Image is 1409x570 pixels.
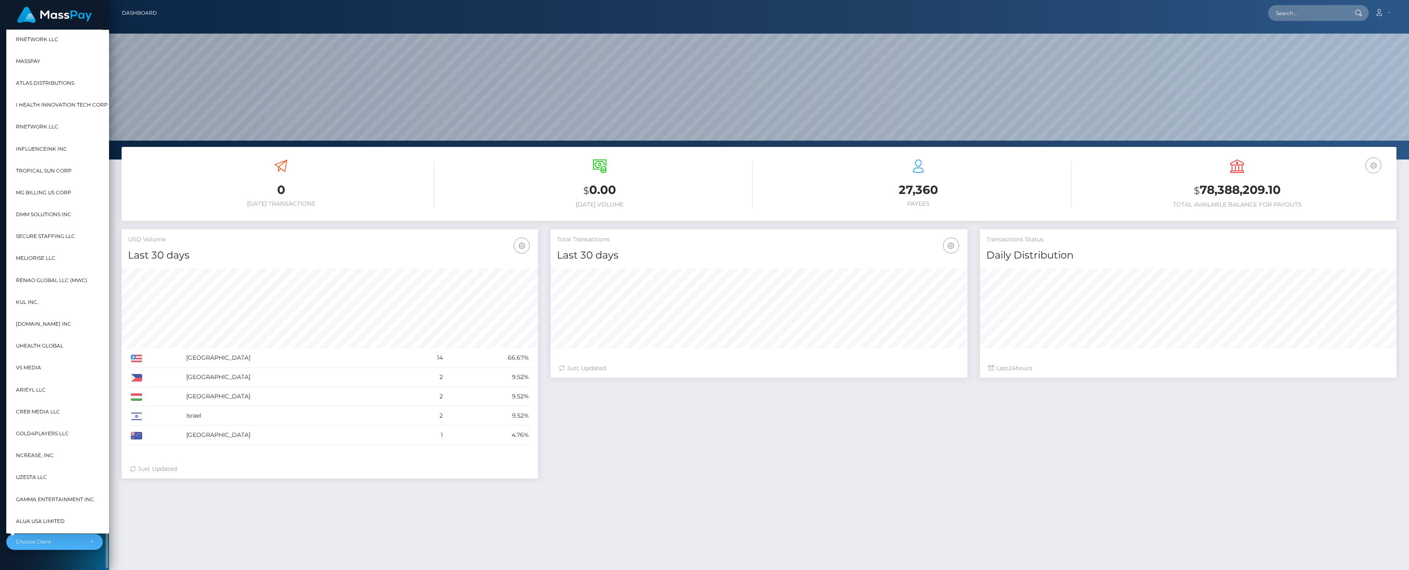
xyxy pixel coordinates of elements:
[557,235,961,244] h5: Total Transactions
[765,182,1071,198] h3: 27,360
[1084,201,1390,208] h6: Total Available Balance for Payouts
[131,374,142,382] img: PH.png
[986,235,1390,244] h5: Transactions Status
[131,413,142,420] img: IL.png
[183,426,408,445] td: [GEOGRAPHIC_DATA]
[16,297,39,308] span: Kul Inc.
[408,387,446,406] td: 2
[583,185,589,196] small: $
[16,187,71,198] span: MG Billing US Corp
[16,319,71,329] span: [DOMAIN_NAME] INC
[16,516,65,527] span: Alua USA Limited
[447,182,753,199] h3: 0.00
[131,355,142,362] img: US.png
[16,450,55,461] span: Ncrease, Inc.
[128,235,532,244] h5: USD Volume
[408,368,446,387] td: 2
[16,341,63,352] span: UHealth Global
[17,7,92,23] img: MassPay Logo
[16,56,40,67] span: MassPay
[408,426,446,445] td: 1
[16,363,41,374] span: VS Media
[128,248,532,263] h4: Last 30 days
[16,384,46,395] span: Arieyl LLC
[16,209,71,220] span: DMM Solutions Inc
[446,348,532,368] td: 66.67%
[1009,364,1016,372] span: 24
[16,428,69,439] span: Gold4Players LLC
[16,253,55,264] span: Meliorise LLC
[16,275,87,286] span: Renao Global LLC (MWC)
[183,406,408,426] td: Israel
[131,432,142,439] img: AU.png
[16,122,58,133] span: rNetwork LLC
[988,364,1388,373] div: Last hours
[16,494,95,505] span: Gamma Entertainment Inc.
[559,364,959,373] div: Just Updated
[6,534,103,550] button: Choose Client
[1194,185,1200,196] small: $
[183,348,408,368] td: [GEOGRAPHIC_DATA]
[446,387,532,406] td: 9.52%
[765,200,1071,207] h6: Payees
[16,78,74,89] span: Atlas Distributions
[408,406,446,426] td: 2
[408,348,446,368] td: 14
[16,144,67,154] span: InfluenceInk Inc
[986,248,1390,263] h4: Daily Distribution
[183,368,408,387] td: [GEOGRAPHIC_DATA]
[128,182,434,198] h3: 0
[131,393,142,401] img: HU.png
[16,406,60,417] span: Cre8 Media LLC
[16,99,108,110] span: I HEALTH INNOVATION TECH CORP
[130,465,530,473] div: Just Updated
[183,387,408,406] td: [GEOGRAPHIC_DATA]
[16,165,72,176] span: Tropical Sun Corp
[446,368,532,387] td: 9.52%
[128,200,434,207] h6: [DATE] Transactions
[16,539,83,545] div: Choose Client
[16,472,47,483] span: UzestA LLC
[557,248,961,263] h4: Last 30 days
[446,426,532,445] td: 4.76%
[122,4,157,22] a: Dashboard
[1084,182,1390,199] h3: 78,388,209.10
[16,231,75,242] span: Secure Staffing LLC
[446,406,532,426] td: 9.52%
[1268,5,1347,21] input: Search...
[16,34,58,45] span: RNetwork LLC
[447,201,753,208] h6: [DATE] Volume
